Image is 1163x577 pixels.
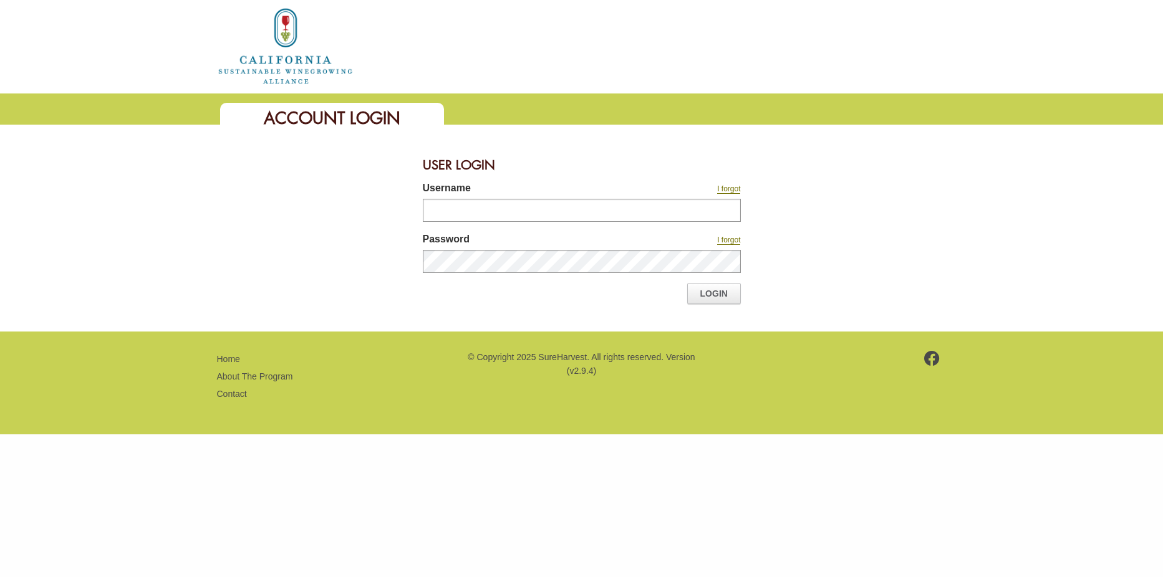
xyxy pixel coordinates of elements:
img: logo_cswa2x.png [217,6,354,86]
span: Account Login [264,107,400,129]
a: I forgot [717,236,740,245]
a: Home [217,354,240,364]
label: Password [423,232,629,250]
div: User Login [423,150,741,181]
a: About The Program [217,371,293,381]
label: Username [423,181,629,199]
img: footer-facebook.png [924,351,940,366]
p: © Copyright 2025 SureHarvest. All rights reserved. Version (v2.9.4) [466,350,697,378]
a: Home [217,40,354,50]
a: I forgot [717,184,740,194]
a: Login [687,283,741,304]
a: Contact [217,389,247,399]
